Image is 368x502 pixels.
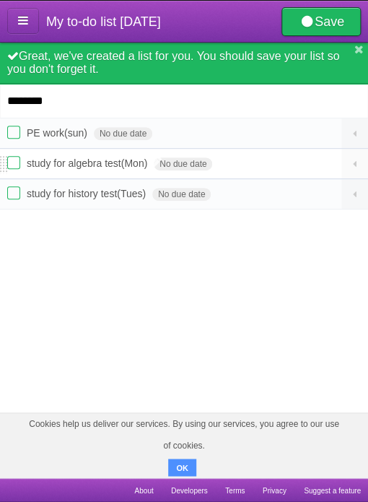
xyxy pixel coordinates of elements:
button: OK [168,459,196,476]
a: Save [281,7,361,36]
span: No due date [154,157,212,170]
a: About [134,478,153,502]
a: Privacy [263,478,286,502]
span: My to-do list [DATE] [46,14,161,29]
label: Done [7,186,20,199]
a: Terms [225,478,245,502]
label: Done [7,126,20,139]
label: Done [7,156,20,169]
span: PE work(sun) [27,127,91,139]
a: Suggest a feature [304,478,361,502]
span: No due date [94,127,152,140]
a: Developers [171,478,208,502]
span: study for algebra test(Mon) [27,157,151,169]
span: No due date [152,188,211,201]
span: Cookies help us deliver our services. By using our services, you agree to our use of cookies. [14,413,354,456]
span: study for history test(Tues) [27,188,149,199]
